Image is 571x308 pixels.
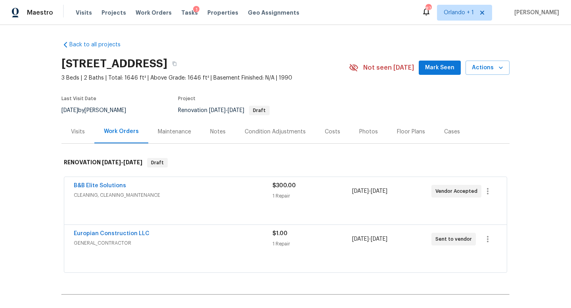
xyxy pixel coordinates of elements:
[27,9,53,17] span: Maestro
[371,188,387,194] span: [DATE]
[74,239,272,247] span: GENERAL_CONTRACTOR
[148,159,167,167] span: Draft
[397,128,425,136] div: Floor Plans
[207,9,238,17] span: Properties
[102,160,121,165] span: [DATE]
[181,10,198,15] span: Tasks
[61,41,138,49] a: Back to all projects
[167,57,182,71] button: Copy Address
[209,108,244,113] span: -
[444,128,460,136] div: Cases
[359,128,378,136] div: Photos
[371,236,387,242] span: [DATE]
[123,160,142,165] span: [DATE]
[435,235,475,243] span: Sent to vendor
[325,128,340,136] div: Costs
[61,108,78,113] span: [DATE]
[250,108,269,113] span: Draft
[245,128,306,136] div: Condition Adjustments
[425,63,454,73] span: Mark Seen
[419,61,461,75] button: Mark Seen
[272,192,352,200] div: 1 Repair
[352,187,387,195] span: -
[102,9,126,17] span: Projects
[472,63,503,73] span: Actions
[61,106,136,115] div: by [PERSON_NAME]
[210,128,226,136] div: Notes
[228,108,244,113] span: [DATE]
[272,240,352,248] div: 1 Repair
[74,231,149,236] a: Europian Construction LLC
[61,150,510,175] div: RENOVATION [DATE]-[DATE]Draft
[76,9,92,17] span: Visits
[102,160,142,165] span: -
[136,9,172,17] span: Work Orders
[209,108,226,113] span: [DATE]
[104,127,139,135] div: Work Orders
[425,5,431,13] div: 87
[352,235,387,243] span: -
[444,9,474,17] span: Orlando + 1
[61,60,167,68] h2: [STREET_ADDRESS]
[61,96,96,101] span: Last Visit Date
[74,191,272,199] span: CLEANING, CLEANING_MAINTENANCE
[352,188,369,194] span: [DATE]
[248,9,299,17] span: Geo Assignments
[435,187,481,195] span: Vendor Accepted
[272,183,296,188] span: $300.00
[352,236,369,242] span: [DATE]
[193,6,199,14] div: 1
[61,74,349,82] span: 3 Beds | 2 Baths | Total: 1646 ft² | Above Grade: 1646 ft² | Basement Finished: N/A | 1990
[74,183,126,188] a: B&B Elite Solutions
[64,158,142,167] h6: RENOVATION
[511,9,559,17] span: [PERSON_NAME]
[178,96,195,101] span: Project
[272,231,287,236] span: $1.00
[363,64,414,72] span: Not seen [DATE]
[178,108,270,113] span: Renovation
[158,128,191,136] div: Maintenance
[71,128,85,136] div: Visits
[466,61,510,75] button: Actions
